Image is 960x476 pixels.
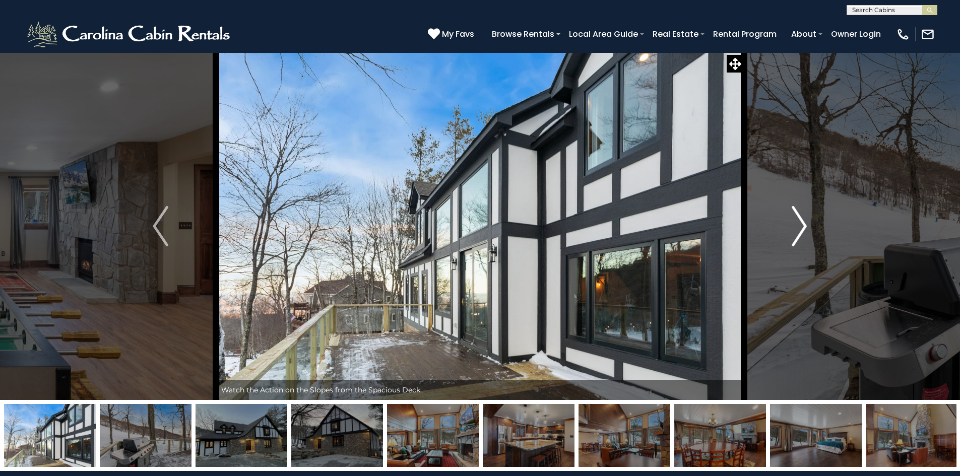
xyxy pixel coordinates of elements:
a: Rental Program [708,25,782,43]
img: phone-regular-white.png [896,27,910,41]
img: White-1-2.png [25,19,234,49]
img: arrow [153,206,168,246]
img: 165669710 [387,404,479,467]
img: 165669708 [866,404,957,467]
button: Previous [105,52,216,400]
img: 165669707 [674,404,766,467]
img: 165669715 [483,404,574,467]
a: Real Estate [648,25,703,43]
a: About [786,25,821,43]
a: Local Area Guide [564,25,643,43]
img: 165669757 [4,404,96,467]
img: 165669760 [100,404,191,467]
a: My Favs [428,28,477,41]
div: Watch the Action on the Slopes from the Spacious Deck [216,380,744,400]
a: Browse Rentals [487,25,559,43]
img: 165669719 [770,404,862,467]
img: 165675318 [196,404,287,467]
img: 165675320 [291,404,383,467]
span: My Favs [442,28,474,40]
img: arrow [792,206,807,246]
a: Owner Login [826,25,886,43]
img: 165669709 [579,404,670,467]
button: Next [744,52,855,400]
img: mail-regular-white.png [921,27,935,41]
